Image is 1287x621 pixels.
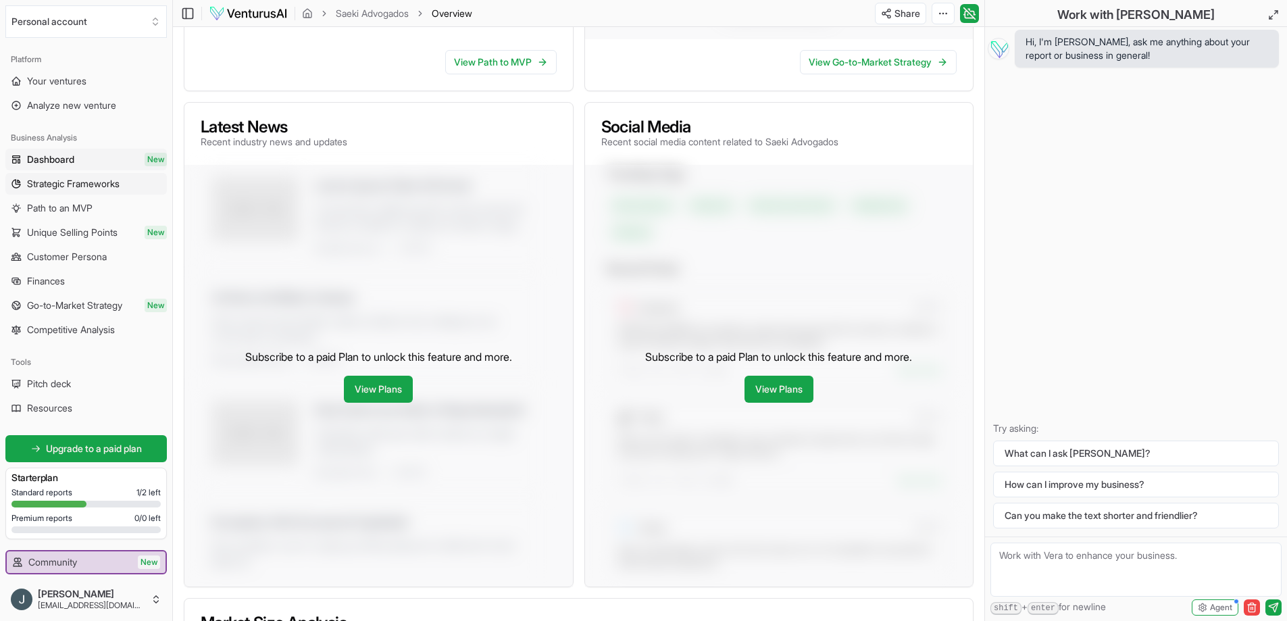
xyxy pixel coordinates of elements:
span: New [138,555,160,569]
button: Agent [1192,599,1238,616]
a: Upgrade to a paid plan [5,435,167,462]
nav: breadcrumb [302,7,472,20]
span: Upgrade to a paid plan [46,442,142,455]
p: Try asking: [993,422,1279,435]
span: + for newline [990,600,1106,615]
a: Example ventures [5,577,167,599]
a: Analyze new venture [5,95,167,116]
a: DashboardNew [5,149,167,170]
span: New [145,299,167,312]
span: Standard reports [11,487,72,498]
span: Community [28,555,77,569]
a: Competitive Analysis [5,319,167,341]
span: Hi, I'm [PERSON_NAME], ask me anything about your report or business in general! [1026,35,1268,62]
button: Can you make the text shorter and friendlier? [993,503,1279,528]
h2: Work with [PERSON_NAME] [1057,5,1215,24]
h3: Social Media [601,119,838,135]
div: Platform [5,49,167,70]
a: View Plans [344,376,413,403]
a: Pitch deck [5,373,167,395]
kbd: enter [1028,602,1059,615]
span: 0 / 0 left [134,513,161,524]
span: Share [894,7,920,20]
span: Unique Selling Points [27,226,118,239]
a: Unique Selling PointsNew [5,222,167,243]
span: Resources [27,401,72,415]
div: Tools [5,351,167,373]
span: Analyze new venture [27,99,116,112]
a: Strategic Frameworks [5,173,167,195]
span: Go-to-Market Strategy [27,299,122,312]
span: Competitive Analysis [27,323,115,337]
img: Vera [988,38,1009,59]
button: Select an organization [5,5,167,38]
a: View Plans [745,376,813,403]
span: Path to an MVP [27,201,93,215]
a: View Go-to-Market Strategy [800,50,957,74]
a: Finances [5,270,167,292]
a: Path to an MVP [5,197,167,219]
span: [PERSON_NAME] [38,588,145,600]
span: Strategic Frameworks [27,177,120,191]
span: 1 / 2 left [136,487,161,498]
button: What can I ask [PERSON_NAME]? [993,441,1279,466]
h3: Latest News [201,119,347,135]
span: Agent [1210,602,1232,613]
kbd: shift [990,602,1021,615]
img: logo [209,5,288,22]
p: Recent social media content related to Saeki Advogados [601,135,838,149]
a: CommunityNew [7,551,166,573]
h3: Starter plan [11,471,161,485]
p: Recent industry news and updates [201,135,347,149]
button: [PERSON_NAME][EMAIL_ADDRESS][DOMAIN_NAME] [5,583,167,616]
span: New [145,153,167,166]
span: New [145,226,167,239]
a: Saeki Advogados [336,7,409,20]
span: Customer Persona [27,250,107,264]
span: Finances [27,274,65,288]
span: Dashboard [27,153,74,166]
a: Customer Persona [5,246,167,268]
a: View Path to MVP [445,50,557,74]
button: How can I improve my business? [993,472,1279,497]
a: Your ventures [5,70,167,92]
span: Pitch deck [27,377,71,391]
span: Premium reports [11,513,72,524]
a: Go-to-Market StrategyNew [5,295,167,316]
img: ACg8ocL2FVHkYn2dZH_piwNyiR0deokXBboJk6Hqw02zOyzUmH2rzQ=s96-c [11,589,32,610]
span: [EMAIL_ADDRESS][DOMAIN_NAME] [38,600,145,611]
span: Overview [432,7,472,20]
div: Business Analysis [5,127,167,149]
a: Resources [5,397,167,419]
p: Subscribe to a paid Plan to unlock this feature and more. [245,349,512,365]
p: Subscribe to a paid Plan to unlock this feature and more. [645,349,912,365]
span: Your ventures [27,74,86,88]
button: Share [875,3,926,24]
